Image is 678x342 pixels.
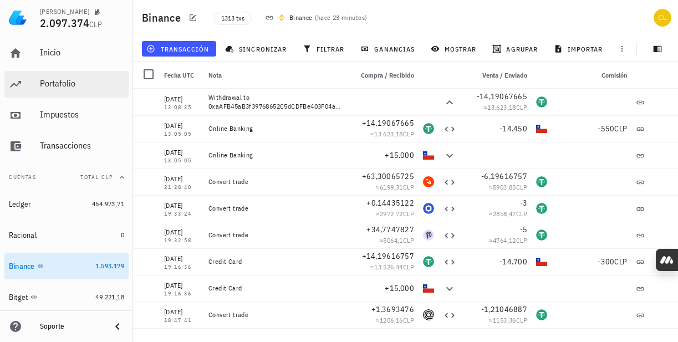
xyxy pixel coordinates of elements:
button: importar [549,41,610,57]
button: CuentasTotal CLP [4,164,129,191]
div: CLP-icon [536,256,547,267]
span: -5 [520,224,528,234]
span: agrupar [495,44,538,53]
a: Inicio [4,40,129,67]
a: Binance 1.593.179 [4,253,129,279]
div: 21:28:40 [164,185,200,190]
div: Credit Card [208,257,343,266]
span: ≈ [379,236,414,244]
span: mostrar [433,44,477,53]
div: avatar [654,9,671,27]
div: [DATE] [164,227,200,238]
img: LedgiFi [9,9,27,27]
span: 1313 txs [221,12,244,24]
span: hace 23 minutos [317,13,365,22]
span: filtrar [305,44,345,53]
span: +15.000 [385,283,414,293]
span: -550 [598,124,614,134]
span: Nota [208,71,222,79]
button: sincronizar [221,41,294,57]
button: agrupar [488,41,544,57]
div: Online Banking [208,151,343,160]
span: CLP [516,210,527,218]
div: [DATE] [164,307,200,318]
span: CLP [403,130,414,138]
div: Withdrawal to 0xaAFB45aB3f39768652C5dCDFBe403F04a91295F2 [208,93,343,111]
div: PLUME-icon [423,176,434,187]
span: +0,14435122 [366,198,414,208]
span: ≈ [376,316,414,324]
div: 19:32:58 [164,238,200,243]
span: ≈ [376,210,414,218]
a: Bitget 49.221,18 [4,284,129,310]
span: 6199,31 [380,183,403,191]
span: 1.593.179 [95,262,124,270]
span: CLP [516,236,527,244]
span: -14.700 [499,257,527,267]
div: Convert trade [208,177,343,186]
span: -3 [520,198,528,208]
div: LINK-icon [423,203,434,214]
div: Fecha UTC [160,62,204,89]
div: CLP-icon [423,283,434,294]
span: -1,21046887 [481,304,527,314]
div: ONDO-icon [423,309,434,320]
div: CLP-icon [423,150,434,161]
span: -14.450 [499,124,527,134]
div: [DATE] [164,94,200,105]
a: Transacciones [4,133,129,160]
span: CLP [403,316,414,324]
span: +15.000 [385,150,414,160]
span: CLP [403,236,414,244]
div: Online Banking [208,124,343,133]
div: Binance [9,262,35,271]
span: sincronizar [227,44,287,53]
span: CLP [403,210,414,218]
div: USDT-icon [536,96,547,108]
div: USDT-icon [536,309,547,320]
span: CLP [89,19,102,29]
div: Convert trade [208,231,343,239]
div: Bitget [9,293,28,302]
div: Comisión [552,62,631,89]
span: CLP [614,257,627,267]
span: 5903,85 [493,183,516,191]
div: PYTH-icon [423,229,434,241]
span: Fecha UTC [164,71,194,79]
span: +1,3693476 [371,304,415,314]
span: Total CLP [80,173,113,181]
span: ≈ [370,130,414,138]
span: 49.221,18 [95,293,124,301]
span: ≈ [376,183,414,191]
div: Ledger [9,200,32,209]
span: CLP [614,124,627,134]
a: Ledger 454.973,71 [4,191,129,217]
div: Credit Card [208,284,343,293]
div: Impuestos [40,109,124,120]
span: ≈ [370,263,414,271]
span: ganancias [363,44,415,53]
span: Comisión [601,71,627,79]
div: USDT-icon [536,203,547,214]
div: 19:16:36 [164,264,200,270]
div: Inicio [40,47,124,58]
span: 13.623,18 [374,130,403,138]
a: Impuestos [4,102,129,129]
span: Venta / Enviado [482,71,527,79]
span: 2858,47 [493,210,516,218]
span: ≈ [489,210,527,218]
a: Portafolio [4,71,129,98]
div: [DATE] [164,147,200,158]
div: Portafolio [40,78,124,89]
div: Venta / Enviado [461,62,532,89]
span: +14,19067665 [362,118,414,128]
span: CLP [403,263,414,271]
div: 19:16:36 [164,291,200,297]
h1: Binance [142,9,185,27]
span: -7 [520,331,528,341]
span: 2972,72 [380,210,403,218]
span: -6,19616757 [481,171,527,181]
div: Transacciones [40,140,124,151]
div: [DATE] [164,200,200,211]
button: transacción [142,41,216,57]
